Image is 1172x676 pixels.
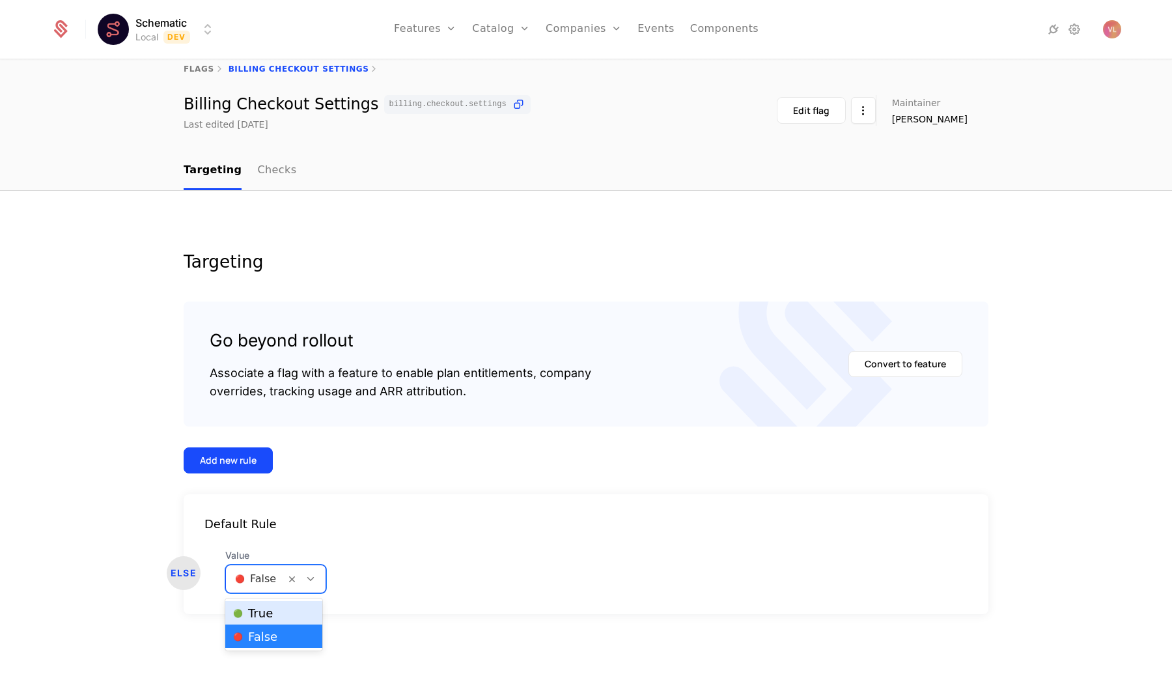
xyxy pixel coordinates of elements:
[851,97,876,124] button: Select action
[102,15,216,44] button: Select environment
[257,152,296,190] a: Checks
[184,253,988,270] div: Targeting
[184,515,988,533] div: Default Rule
[210,364,591,401] div: Associate a flag with a feature to enable plan entitlements, company overrides, tracking usage an...
[135,15,187,31] span: Schematic
[1103,20,1121,38] img: Vlad Len
[225,549,326,562] span: Value
[184,152,242,190] a: Targeting
[892,113,968,126] span: [PERSON_NAME]
[98,14,129,45] img: Schematic
[1046,21,1061,37] a: Integrations
[892,98,941,107] span: Maintainer
[184,118,268,131] div: Last edited [DATE]
[184,152,296,190] ul: Choose Sub Page
[777,97,846,124] button: Edit flag
[135,31,158,44] div: Local
[1067,21,1082,37] a: Settings
[163,31,190,44] span: Dev
[233,631,277,643] span: False
[389,100,507,108] span: billing.checkout.settings
[1103,20,1121,38] button: Open user button
[184,447,273,473] button: Add new rule
[233,608,243,619] span: 🟢
[233,608,273,619] span: True
[848,351,962,377] button: Convert to feature
[167,556,201,590] div: ELSE
[233,632,243,642] span: 🔴
[184,64,214,74] a: flags
[184,95,531,114] div: Billing Checkout Settings
[793,104,830,117] div: Edit flag
[200,454,257,467] div: Add new rule
[210,328,591,354] div: Go beyond rollout
[184,152,988,190] nav: Main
